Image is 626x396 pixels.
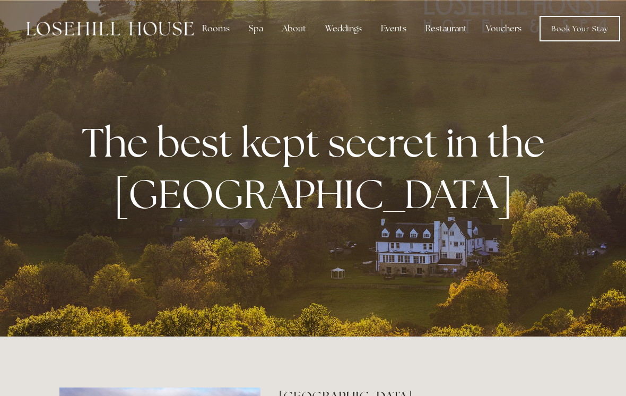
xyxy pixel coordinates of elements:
a: Vouchers [477,18,530,39]
div: Restaurant [417,18,475,39]
img: Losehill House [27,22,194,36]
strong: The best kept secret in the [GEOGRAPHIC_DATA] [82,116,553,220]
div: Rooms [194,18,238,39]
div: About [274,18,315,39]
div: Weddings [317,18,370,39]
a: Book Your Stay [540,16,620,41]
div: Spa [240,18,272,39]
div: Events [372,18,415,39]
